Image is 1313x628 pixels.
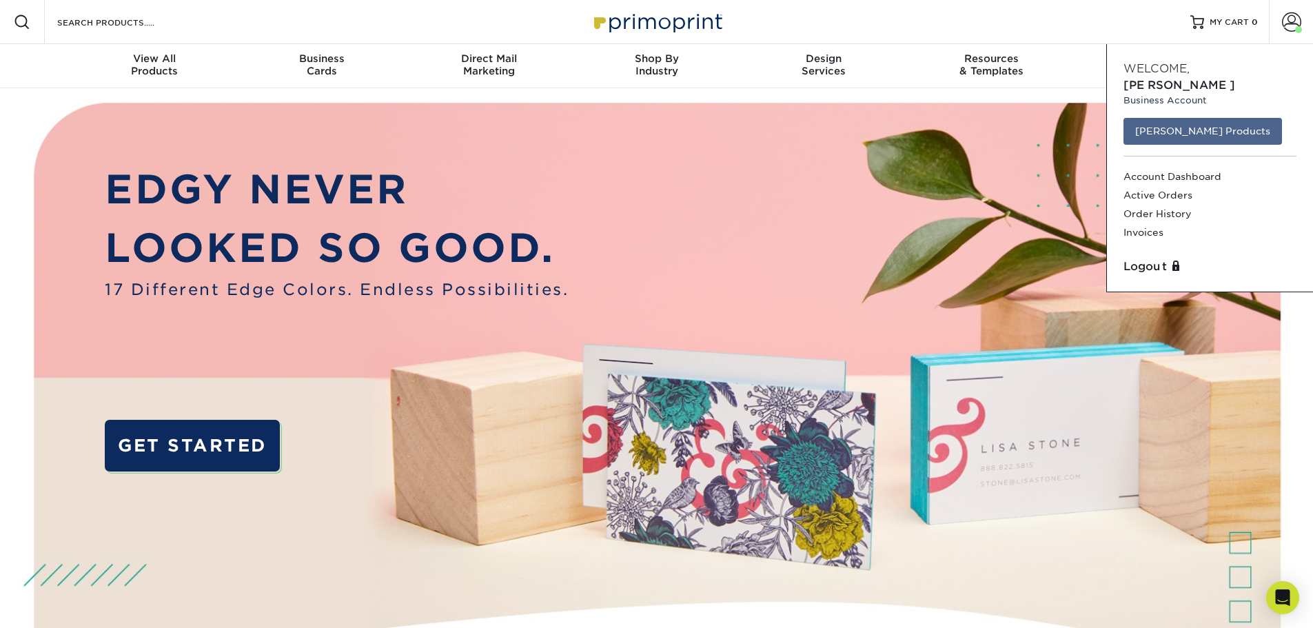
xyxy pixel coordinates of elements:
span: 17 Different Edge Colors. Endless Possibilities. [105,278,569,301]
div: Services [740,52,908,77]
a: Invoices [1123,223,1296,242]
p: EDGY NEVER [105,160,569,219]
span: Direct Mail [405,52,573,65]
a: Shop ByIndustry [573,44,740,88]
div: Open Intercom Messenger [1266,581,1299,614]
div: & Support [1075,52,1243,77]
a: Account Dashboard [1123,168,1296,186]
a: View AllProducts [71,44,238,88]
a: Logout [1123,259,1296,275]
a: BusinessCards [238,44,405,88]
span: Welcome, [1123,62,1190,75]
p: LOOKED SO GOOD. [105,219,569,278]
a: Resources& Templates [908,44,1075,88]
a: Direct MailMarketing [405,44,573,88]
span: Design [740,52,908,65]
div: Cards [238,52,405,77]
span: View All [71,52,238,65]
small: Business Account [1123,94,1296,107]
span: Business [238,52,405,65]
a: Contact& Support [1075,44,1243,88]
a: [PERSON_NAME] Products [1123,118,1282,144]
input: SEARCH PRODUCTS..... [56,14,190,30]
div: Marketing [405,52,573,77]
span: Resources [908,52,1075,65]
a: DesignServices [740,44,908,88]
a: GET STARTED [105,420,279,472]
a: Active Orders [1123,186,1296,205]
span: Shop By [573,52,740,65]
span: [PERSON_NAME] [1123,79,1235,92]
span: 0 [1252,17,1258,27]
a: Order History [1123,205,1296,223]
div: Products [71,52,238,77]
span: Contact [1075,52,1243,65]
div: Industry [573,52,740,77]
div: & Templates [908,52,1075,77]
span: MY CART [1210,17,1249,28]
img: Primoprint [588,7,726,37]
